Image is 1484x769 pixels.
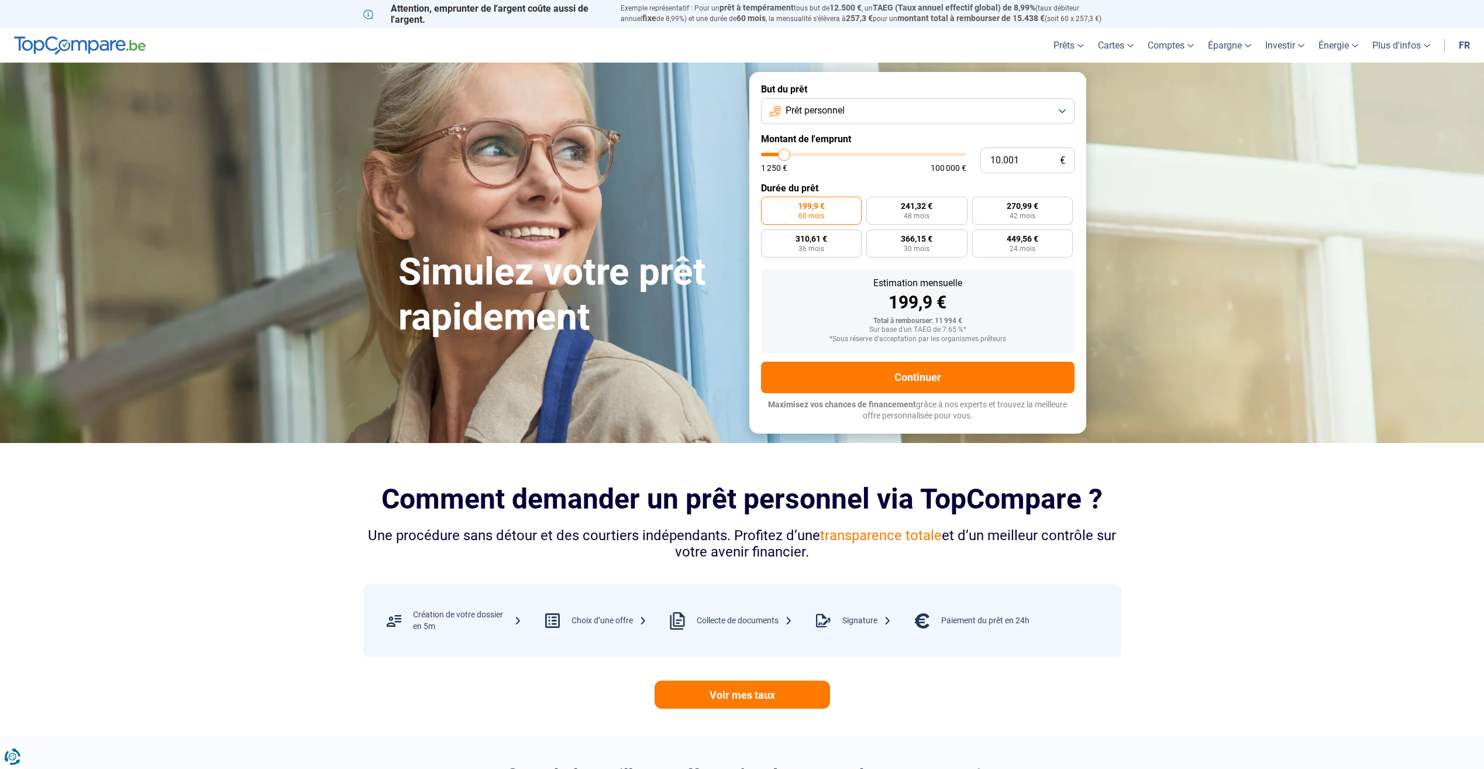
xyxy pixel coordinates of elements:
span: TAEG (Taux annuel effectif global) de 8,99% [873,3,1035,12]
span: Maximisez vos chances de financement [768,400,916,409]
label: But du prêt [761,84,1075,95]
span: 12.500 € [829,3,862,12]
span: Prêt personnel [786,104,845,117]
div: Total à rembourser: 11 994 € [770,317,1065,325]
div: Estimation mensuelle [770,279,1065,288]
div: Choix d’une offre [571,615,647,627]
span: 30 mois [904,245,929,252]
span: 100 000 € [931,164,966,172]
h2: Comment demander un prêt personnel via TopCompare ? [363,483,1121,515]
a: Cartes [1091,28,1141,63]
button: Continuer [761,362,1075,393]
span: 270,99 € [1007,202,1038,210]
span: fixe [642,13,656,23]
div: 199,9 € [770,294,1065,311]
h1: Simulez votre prêt rapidement [398,250,735,340]
a: fr [1452,28,1477,63]
span: 310,61 € [796,235,827,243]
a: Épargne [1201,28,1258,63]
label: Durée du prêt [761,183,1075,194]
a: Voir mes taux [655,681,830,709]
p: grâce à nos experts et trouvez la meilleure offre personnalisée pour vous. [761,399,1075,422]
p: Attention, emprunter de l'argent coûte aussi de l'argent. [363,3,607,25]
span: 36 mois [798,245,824,252]
span: 1 250 € [761,164,787,172]
img: TopCompare [14,36,146,55]
div: Sur base d'un TAEG de 7.65 %* [770,326,1065,334]
span: montant total à rembourser de 15.438 € [897,13,1045,23]
div: Collecte de documents [697,615,793,627]
a: Comptes [1141,28,1201,63]
label: Montant de l'emprunt [761,133,1075,145]
div: Une procédure sans détour et des courtiers indépendants. Profitez d’une et d’un meilleur contrôle... [363,527,1121,561]
div: Création de votre dossier en 5m [413,609,522,632]
span: transparence totale [820,527,942,544]
a: Plus d'infos [1365,28,1437,63]
span: prêt à tempérament [719,3,794,12]
span: 48 mois [904,212,929,219]
a: Investir [1258,28,1311,63]
span: 257,3 € [846,13,873,23]
span: 60 mois [736,13,766,23]
span: 366,15 € [901,235,932,243]
span: 449,56 € [1007,235,1038,243]
div: Paiement du prêt en 24h [941,615,1029,627]
span: 24 mois [1010,245,1035,252]
a: Énergie [1311,28,1365,63]
button: Prêt personnel [761,98,1075,124]
span: 42 mois [1010,212,1035,219]
span: 60 mois [798,212,824,219]
span: 241,32 € [901,202,932,210]
span: 199,9 € [798,202,825,210]
div: Signature [842,615,891,627]
div: *Sous réserve d'acceptation par les organismes prêteurs [770,335,1065,344]
a: Prêts [1046,28,1091,63]
span: € [1060,156,1065,166]
p: Exemple représentatif : Pour un tous but de , un (taux débiteur annuel de 8,99%) et une durée de ... [621,3,1121,24]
